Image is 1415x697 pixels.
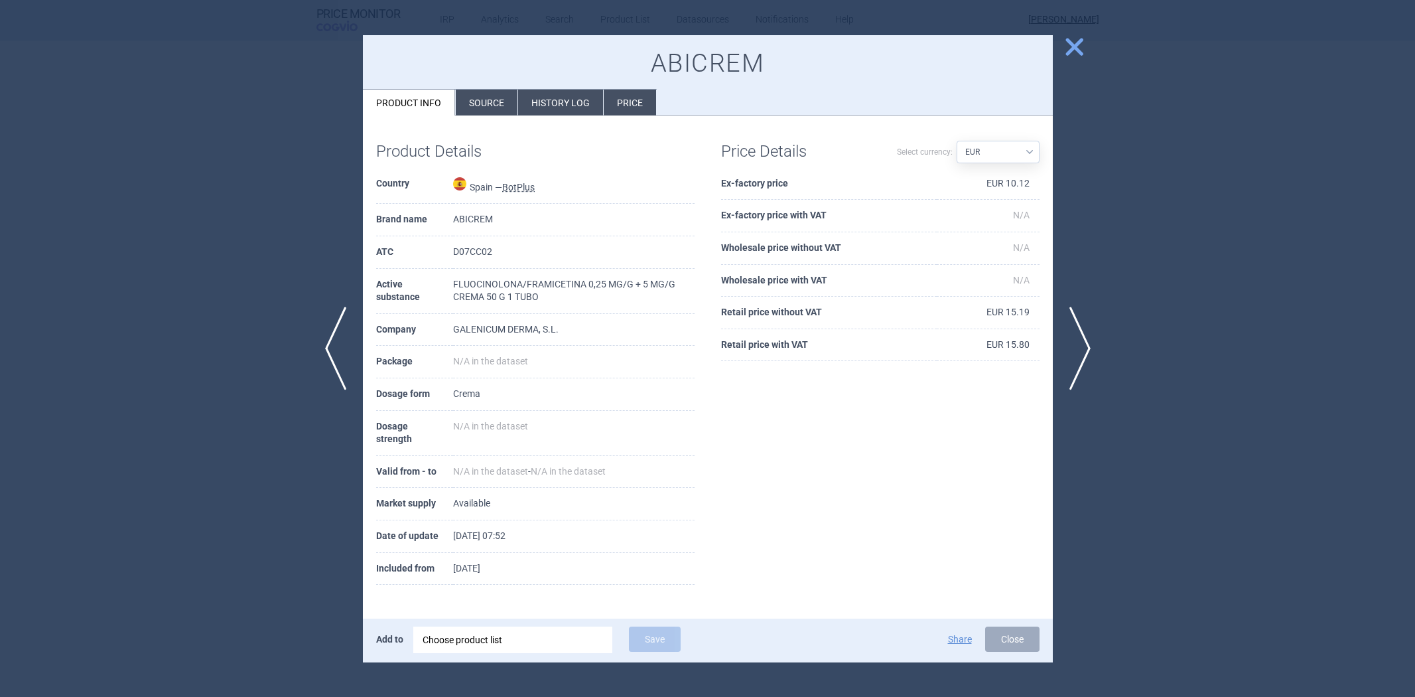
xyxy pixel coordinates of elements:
[453,520,694,553] td: [DATE] 07:52
[456,90,517,116] li: Source
[376,314,454,347] th: Company
[453,314,694,347] td: GALENICUM DERMA, S.L.
[721,200,937,232] th: Ex-factory price with VAT
[453,356,528,366] span: N/A in the dataset
[453,269,694,314] td: FLUOCINOLONA/FRAMICETINA 0,25 MG/G + 5 MG/G CREMA 50 G 1 TUBO
[937,168,1040,200] td: EUR 10.12
[1013,275,1030,285] span: N/A
[376,627,403,652] p: Add to
[531,466,606,477] span: N/A in the dataset
[453,236,694,269] td: D07CC02
[376,346,454,378] th: Package
[376,411,454,456] th: Dosage strength
[937,329,1040,362] td: EUR 15.80
[897,141,953,163] label: Select currency:
[721,265,937,297] th: Wholesale price with VAT
[363,90,455,116] li: Product info
[502,182,535,193] abbr: BotPlus — Online database developed by the General Council of Official Associations of Pharmacist...
[413,627,612,653] div: Choose product list
[721,232,937,265] th: Wholesale price without VAT
[721,168,937,200] th: Ex-factory price
[1013,210,1030,220] span: N/A
[518,90,603,116] li: History log
[453,456,694,489] td: -
[937,297,1040,329] td: EUR 15.19
[721,297,937,329] th: Retail price without VAT
[453,466,528,477] span: N/A in the dataset
[453,488,694,520] td: Available
[423,627,603,653] div: Choose product list
[453,177,466,191] img: Spain
[721,329,937,362] th: Retail price with VAT
[376,269,454,314] th: Active substance
[376,142,535,161] h1: Product Details
[604,90,656,116] li: Price
[453,378,694,411] td: Crema
[376,378,454,411] th: Dosage form
[1013,242,1030,253] span: N/A
[376,204,454,236] th: Brand name
[376,236,454,269] th: ATC
[376,168,454,204] th: Country
[376,48,1040,79] h1: ABICREM
[985,627,1040,652] button: Close
[453,421,528,431] span: N/A in the dataset
[629,627,681,652] button: Save
[376,520,454,553] th: Date of update
[376,553,454,585] th: Included from
[453,204,694,236] td: ABICREM
[721,142,880,161] h1: Price Details
[376,456,454,489] th: Valid from - to
[453,553,694,585] td: [DATE]
[453,168,694,204] td: Spain —
[376,488,454,520] th: Market supply
[948,635,972,644] button: Share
